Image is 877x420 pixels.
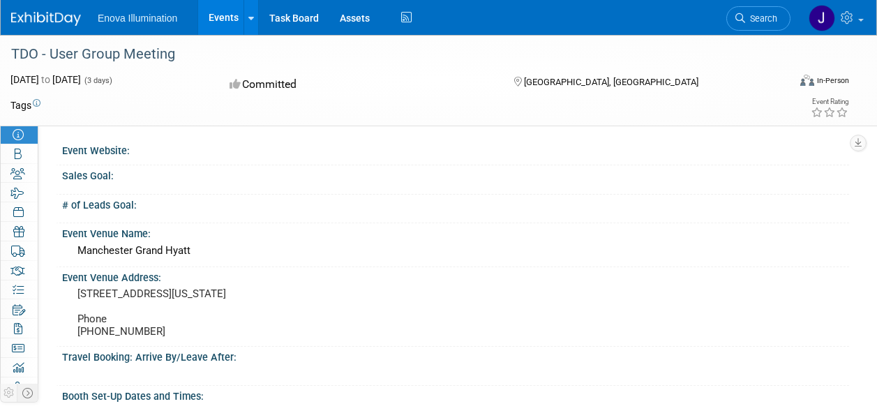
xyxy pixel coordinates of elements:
[62,165,849,183] div: Sales Goal:
[800,75,814,86] img: Format-Inperson.png
[726,6,790,31] a: Search
[1,384,17,402] td: Personalize Event Tab Strip
[10,98,40,112] td: Tags
[62,386,849,403] div: Booth Set-Up Dates and Times:
[62,140,849,158] div: Event Website:
[62,347,849,364] div: Travel Booking: Arrive By/Leave After:
[77,287,375,338] pre: [STREET_ADDRESS][US_STATE] Phone [PHONE_NUMBER]
[62,267,849,285] div: Event Venue Address:
[98,13,177,24] span: Enova Illumination
[17,384,38,402] td: Toggle Event Tabs
[83,76,112,85] span: (3 days)
[6,42,777,67] div: TDO - User Group Meeting
[745,13,777,24] span: Search
[809,5,835,31] img: JeffM Metcalf
[11,12,81,26] img: ExhibitDay
[727,73,849,93] div: Event Format
[39,74,52,85] span: to
[811,98,848,105] div: Event Rating
[524,77,698,87] span: [GEOGRAPHIC_DATA], [GEOGRAPHIC_DATA]
[816,75,849,86] div: In-Person
[62,195,849,212] div: # of Leads Goal:
[225,73,491,97] div: Committed
[73,240,839,262] div: Manchester Grand Hyatt
[62,223,849,241] div: Event Venue Name:
[10,74,81,85] span: [DATE] [DATE]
